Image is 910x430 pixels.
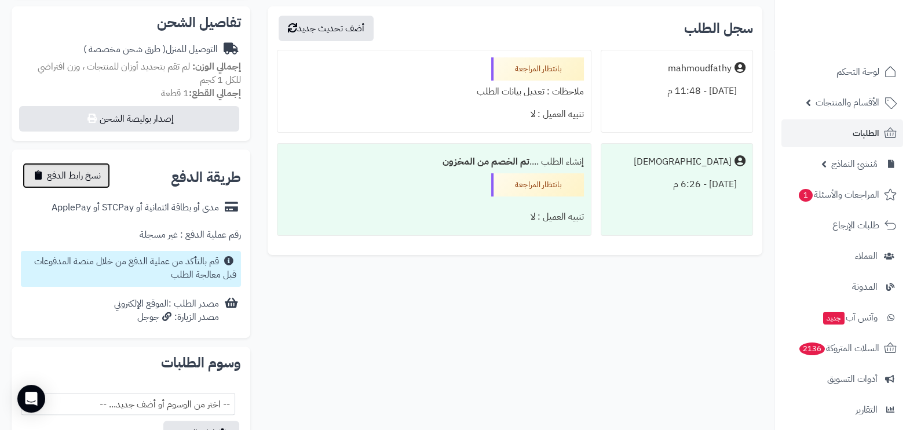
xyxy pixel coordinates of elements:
[52,201,219,214] div: مدى أو بطاقة ائتمانية أو STCPay أو ApplePay
[83,42,166,56] span: ( طرق شحن مخصصة )
[171,170,241,184] h2: طريقة الدفع
[799,342,825,355] span: 2136
[21,393,235,415] span: -- اختر من الوسوم أو أضف جديد... --
[114,297,219,324] div: مصدر الطلب :الموقع الإلكتروني
[798,340,879,356] span: السلات المتروكة
[781,212,903,239] a: طلبات الإرجاع
[83,43,218,56] div: التوصيل للمنزل
[608,80,745,103] div: [DATE] - 11:48 م
[781,58,903,86] a: لوحة التحكم
[491,57,584,81] div: بانتظار المراجعة
[855,248,878,264] span: العملاء
[832,217,879,234] span: طلبات الإرجاع
[853,125,879,141] span: الطلبات
[192,60,241,74] strong: إجمالي الوزن:
[443,155,529,169] b: تم الخصم من المخزون
[831,156,878,172] span: مُنشئ النماذج
[284,103,584,126] div: تنبيه العميل : لا
[856,402,878,418] span: التقارير
[668,62,732,75] div: mahmoudfathy
[608,173,745,196] div: [DATE] - 6:26 م
[684,21,753,35] h3: سجل الطلب
[816,94,879,111] span: الأقسام والمنتجات
[799,189,813,202] span: 1
[827,371,878,387] span: أدوات التسويق
[21,393,235,416] span: -- اختر من الوسوم أو أضف جديد... --
[23,163,110,188] button: نسخ رابط الدفع
[781,334,903,362] a: السلات المتروكة2136
[17,385,45,413] div: Open Intercom Messenger
[140,228,241,242] div: رقم عملية الدفع : غير مسجلة
[836,64,879,80] span: لوحة التحكم
[831,31,899,55] img: logo-2.png
[781,396,903,424] a: التقارير
[114,311,219,324] div: مصدر الزيارة: جوجل
[852,279,878,295] span: المدونة
[781,304,903,331] a: وآتس آبجديد
[284,206,584,228] div: تنبيه العميل : لا
[21,356,241,370] h2: وسوم الطلبات
[781,242,903,270] a: العملاء
[19,106,239,132] button: إصدار بوليصة الشحن
[491,173,584,196] div: بانتظار المراجعة
[781,273,903,301] a: المدونة
[284,151,584,173] div: إنشاء الطلب ....
[284,81,584,103] div: ملاحظات : تعديل بيانات الطلب
[823,312,845,325] span: جديد
[279,16,374,41] button: أضف تحديث جديد
[781,119,903,147] a: الطلبات
[781,365,903,393] a: أدوات التسويق
[798,187,879,203] span: المراجعات والأسئلة
[781,181,903,209] a: المراجعات والأسئلة1
[21,16,241,30] h2: تفاصيل الشحن
[634,155,732,169] div: [DEMOGRAPHIC_DATA]
[189,86,241,100] strong: إجمالي القطع:
[822,309,878,326] span: وآتس آب
[161,86,241,100] small: 1 قطعة
[47,169,101,183] span: نسخ رابط الدفع
[38,60,241,87] span: لم تقم بتحديد أوزان للمنتجات ، وزن افتراضي للكل 1 كجم
[34,254,236,282] small: قم بالتأكد من عملية الدفع من خلال منصة المدفوعات قبل معالجة الطلب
